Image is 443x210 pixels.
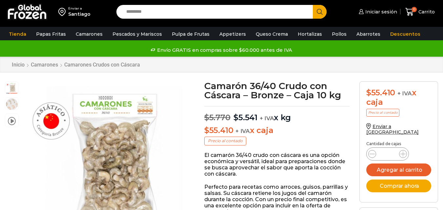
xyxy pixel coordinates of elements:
a: Descuentos [387,28,424,40]
a: Camarones [72,28,106,40]
p: x kg [204,106,350,123]
a: Inicio [11,62,25,68]
a: Iniciar sesión [357,5,397,18]
a: Camarones Crudos con Cáscara [64,62,140,68]
span: + IVA [397,90,412,97]
span: $ [204,113,209,122]
div: x caja [366,88,431,107]
input: Product quantity [381,149,394,159]
p: El camarón 36/40 crudo con cáscara es una opción económica y versátil, ideal para preparaciones d... [204,152,350,177]
bdi: 5.770 [204,113,231,122]
a: Camarones [30,62,58,68]
span: 0 [412,7,417,12]
a: Enviar a [GEOGRAPHIC_DATA] [366,124,419,135]
span: $ [366,88,371,97]
a: Queso Crema [252,28,291,40]
span: + IVA [235,128,250,134]
div: Enviar a [68,6,91,11]
span: $ [204,125,209,135]
p: x caja [204,126,350,135]
bdi: 55.410 [366,88,395,97]
a: Papas Fritas [33,28,69,40]
a: Pescados y Mariscos [109,28,165,40]
a: Abarrotes [353,28,384,40]
nav: Breadcrumb [11,62,140,68]
p: Precio al contado [204,137,246,145]
h1: Camarón 36/40 Crudo con Cáscara – Bronze – Caja 10 kg [204,81,350,100]
span: + IVA [260,115,274,122]
bdi: 5.541 [233,113,257,122]
span: $ [233,113,238,122]
div: Santiago [68,11,91,17]
a: Pulpa de Frutas [169,28,213,40]
a: Hortalizas [294,28,325,40]
a: 0 Carrito [404,4,436,20]
button: Comprar ahora [366,180,431,192]
p: Cantidad de cajas [366,142,431,146]
a: Appetizers [216,28,249,40]
p: Precio al contado [366,109,399,117]
bdi: 55.410 [204,125,233,135]
a: Tienda [6,28,30,40]
img: address-field-icon.svg [58,6,68,17]
span: Carrito [417,9,435,15]
a: Pollos [329,28,350,40]
span: 36:40 con cascara [5,98,18,111]
button: Search button [313,5,327,19]
span: Iniciar sesión [364,9,397,15]
button: Agregar al carrito [366,163,431,176]
span: Camarón 36/40 RHLSO Bronze [5,82,18,95]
